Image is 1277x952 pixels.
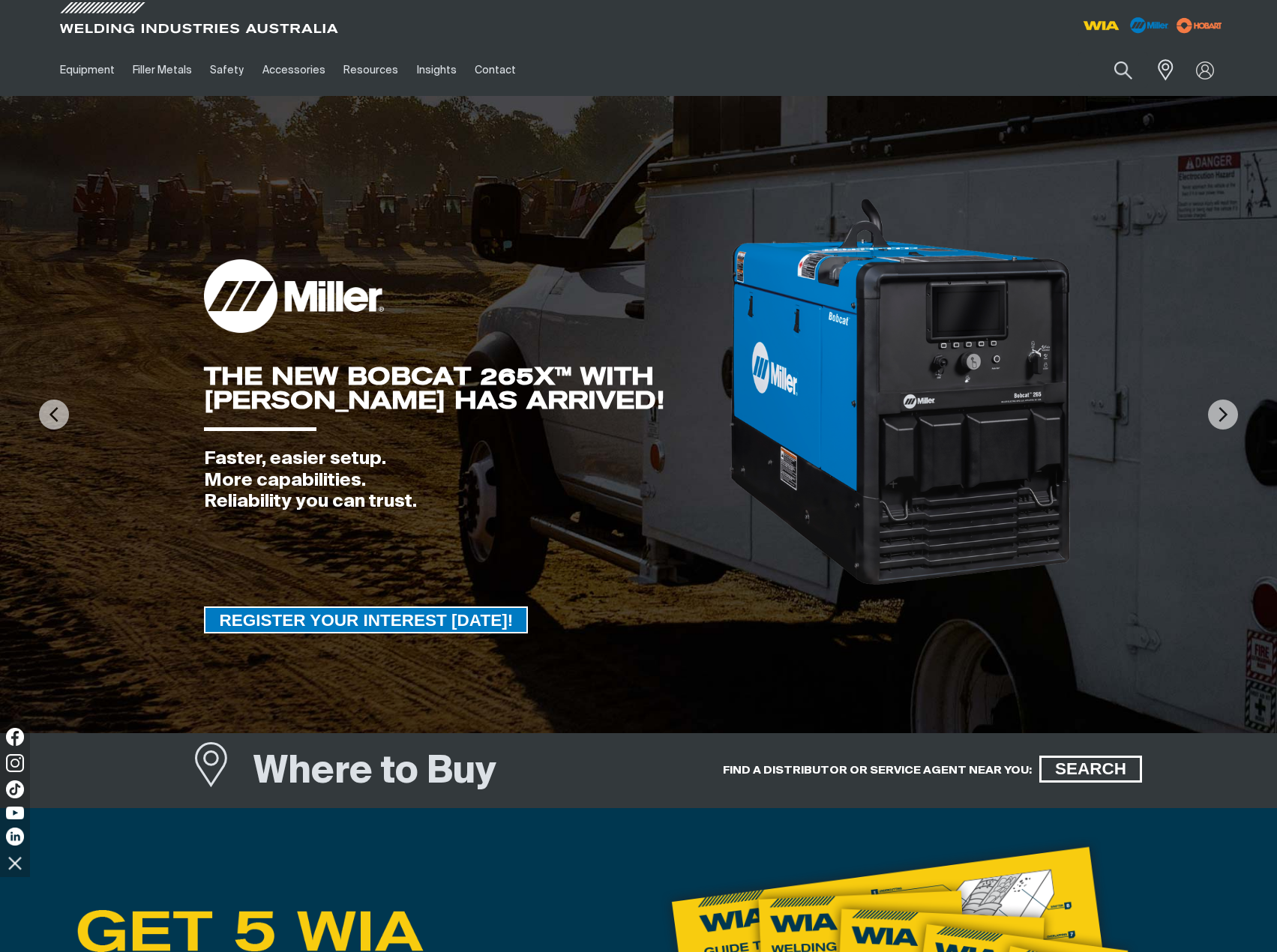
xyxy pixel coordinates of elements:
[466,44,525,96] a: Contact
[204,606,528,633] a: REGISTER YOUR INTEREST TODAY!
[723,763,1032,777] h5: FIND A DISTRIBUTOR OR SERVICE AGENT NEAR YOU:
[253,748,496,797] h1: Where to Buy
[204,448,727,513] div: Faster, easier setup. More capabilities. Reliability you can trust.
[1098,52,1149,88] button: Search products
[1172,14,1227,37] img: miller
[1078,52,1148,88] input: Product name or item number...
[1208,400,1238,430] img: NextArrow
[201,44,253,96] a: Safety
[6,754,24,772] img: Instagram
[6,807,24,819] img: YouTube
[253,44,334,96] a: Accessories
[6,780,24,798] img: TikTok
[2,850,28,876] img: hide socials
[124,44,201,96] a: Filler Metals
[193,747,254,802] a: Where to Buy
[6,828,24,846] img: LinkedIn
[1042,756,1140,783] span: SEARCH
[204,364,727,412] div: THE NEW BOBCAT 265X™ WITH [PERSON_NAME] HAS ARRIVED!
[39,400,69,430] img: PrevArrow
[1039,756,1142,783] a: SEARCH
[51,44,933,96] nav: Main
[205,606,526,633] span: REGISTER YOUR INTEREST [DATE]!
[334,44,407,96] a: Resources
[407,44,465,96] a: Insights
[51,44,124,96] a: Equipment
[6,728,24,746] img: Facebook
